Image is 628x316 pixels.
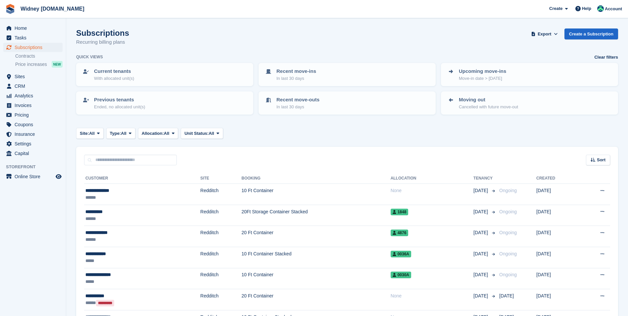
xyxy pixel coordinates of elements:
span: Allocation: [142,130,164,137]
a: menu [3,139,63,148]
td: 20 Ft Container [241,226,390,247]
span: Online Store [15,172,54,181]
th: Site [200,173,241,184]
a: Widney [DOMAIN_NAME] [18,3,87,14]
span: Export [538,31,551,37]
div: NEW [52,61,63,68]
p: Recent move-outs [276,96,319,104]
span: Tasks [15,33,54,42]
td: 10 Ft Container [241,184,390,205]
a: menu [3,120,63,129]
p: Current tenants [94,68,134,75]
h1: Subscriptions [76,28,129,37]
td: [DATE] [536,289,579,310]
td: 10 Ft Container [241,268,390,289]
td: 20Ft Storage Container Stacked [241,205,390,226]
a: menu [3,81,63,91]
a: menu [3,24,63,33]
td: [DATE] [536,247,579,268]
td: 10 Ft Container Stacked [241,247,390,268]
span: All [209,130,214,137]
span: 4876 [391,230,409,236]
a: Previous tenants Ended, no allocated unit(s) [77,92,253,114]
a: Moving out Cancelled with future move-out [442,92,617,114]
span: [DATE] [473,229,489,236]
a: Upcoming move-ins Move-in date > [DATE] [442,64,617,85]
span: [DATE] [473,250,489,257]
th: Created [536,173,579,184]
span: Ongoing [499,188,517,193]
td: Redditch [200,268,241,289]
td: Redditch [200,205,241,226]
td: [DATE] [536,184,579,205]
span: Home [15,24,54,33]
a: Recent move-outs In last 30 days [259,92,435,114]
a: Recent move-ins In last 30 days [259,64,435,85]
p: Previous tenants [94,96,145,104]
td: Redditch [200,247,241,268]
span: Pricing [15,110,54,120]
span: Ongoing [499,272,517,277]
span: Sort [597,157,605,163]
span: Ongoing [499,230,517,235]
span: Capital [15,149,54,158]
td: Redditch [200,226,241,247]
h6: Quick views [76,54,103,60]
p: Cancelled with future move-out [459,104,518,110]
span: All [164,130,169,137]
a: menu [3,130,63,139]
span: Invoices [15,101,54,110]
a: menu [3,43,63,52]
span: Subscriptions [15,43,54,52]
span: Coupons [15,120,54,129]
td: Redditch [200,289,241,310]
th: Booking [241,173,390,184]
span: 1848 [391,209,409,215]
span: Insurance [15,130,54,139]
span: Unit Status: [184,130,209,137]
p: In last 30 days [276,75,316,82]
a: Price increases NEW [15,61,63,68]
p: Ended, no allocated unit(s) [94,104,145,110]
span: Analytics [15,91,54,100]
span: Storefront [6,164,66,170]
p: With allocated unit(s) [94,75,134,82]
span: [DATE] [473,187,489,194]
a: menu [3,172,63,181]
td: [DATE] [536,268,579,289]
span: Type: [110,130,121,137]
a: Preview store [55,173,63,181]
span: [DATE] [499,293,514,298]
span: All [89,130,95,137]
th: Allocation [391,173,473,184]
span: Site: [80,130,89,137]
span: [DATE] [473,292,489,299]
img: stora-icon-8386f47178a22dfd0bd8f6a31ec36ba5ce8667c1dd55bd0f319d3a0aa187defe.svg [5,4,15,14]
span: [DATE] [473,208,489,215]
button: Type: All [106,128,135,139]
a: Contracts [15,53,63,59]
div: None [391,187,473,194]
td: 20 Ft Container [241,289,390,310]
th: Customer [84,173,200,184]
span: Sites [15,72,54,81]
p: Moving out [459,96,518,104]
a: menu [3,91,63,100]
span: Ongoing [499,209,517,214]
span: 0030A [391,272,411,278]
span: CRM [15,81,54,91]
a: menu [3,110,63,120]
p: Upcoming move-ins [459,68,506,75]
a: Current tenants With allocated unit(s) [77,64,253,85]
span: Help [582,5,591,12]
td: [DATE] [536,205,579,226]
span: Account [605,6,622,12]
span: Settings [15,139,54,148]
p: Recurring billing plans [76,38,129,46]
td: [DATE] [536,226,579,247]
a: Clear filters [594,54,618,61]
span: 0036A [391,251,411,257]
p: In last 30 days [276,104,319,110]
span: [DATE] [473,271,489,278]
span: Price increases [15,61,47,68]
